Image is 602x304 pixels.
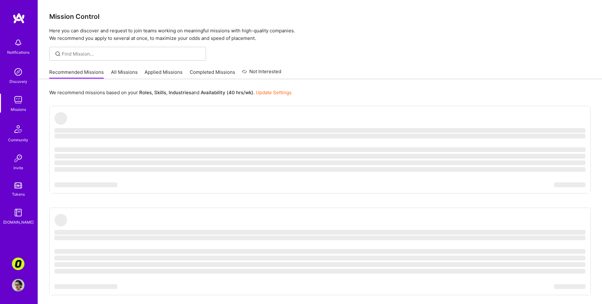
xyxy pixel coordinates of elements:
a: Completed Missions [190,69,235,79]
b: Skills [154,90,166,95]
div: Invite [13,165,23,171]
img: logo [13,13,25,24]
img: Corner3: Building an AI User Researcher [12,258,24,270]
div: Community [8,137,28,143]
input: Find Mission... [62,51,201,57]
img: guide book [12,206,24,219]
div: Tokens [12,191,25,198]
p: Here you can discover and request to join teams working on meaningful missions with high-quality ... [49,27,591,42]
img: User Avatar [12,279,24,291]
a: Applied Missions [145,69,182,79]
a: Corner3: Building an AI User Researcher [10,258,26,270]
a: User Avatar [10,279,26,291]
img: discovery [12,66,24,78]
img: bell [12,36,24,49]
div: Notifications [7,49,29,56]
h3: Mission Control [49,13,591,20]
a: All Missions [111,69,138,79]
b: Roles [139,90,152,95]
i: icon SearchGrey [54,50,61,57]
a: Update Settings [256,90,292,95]
a: Not Interested [242,68,281,79]
div: Missions [11,106,26,113]
div: [DOMAIN_NAME] [3,219,34,225]
b: Industries [169,90,191,95]
img: Community [11,122,26,137]
b: Availability (40 hrs/wk) [201,90,253,95]
img: tokens [14,182,22,188]
img: Invite [12,152,24,165]
p: We recommend missions based on your , , and . [49,89,292,96]
img: teamwork [12,94,24,106]
div: Discovery [9,78,27,85]
a: Recommended Missions [49,69,104,79]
